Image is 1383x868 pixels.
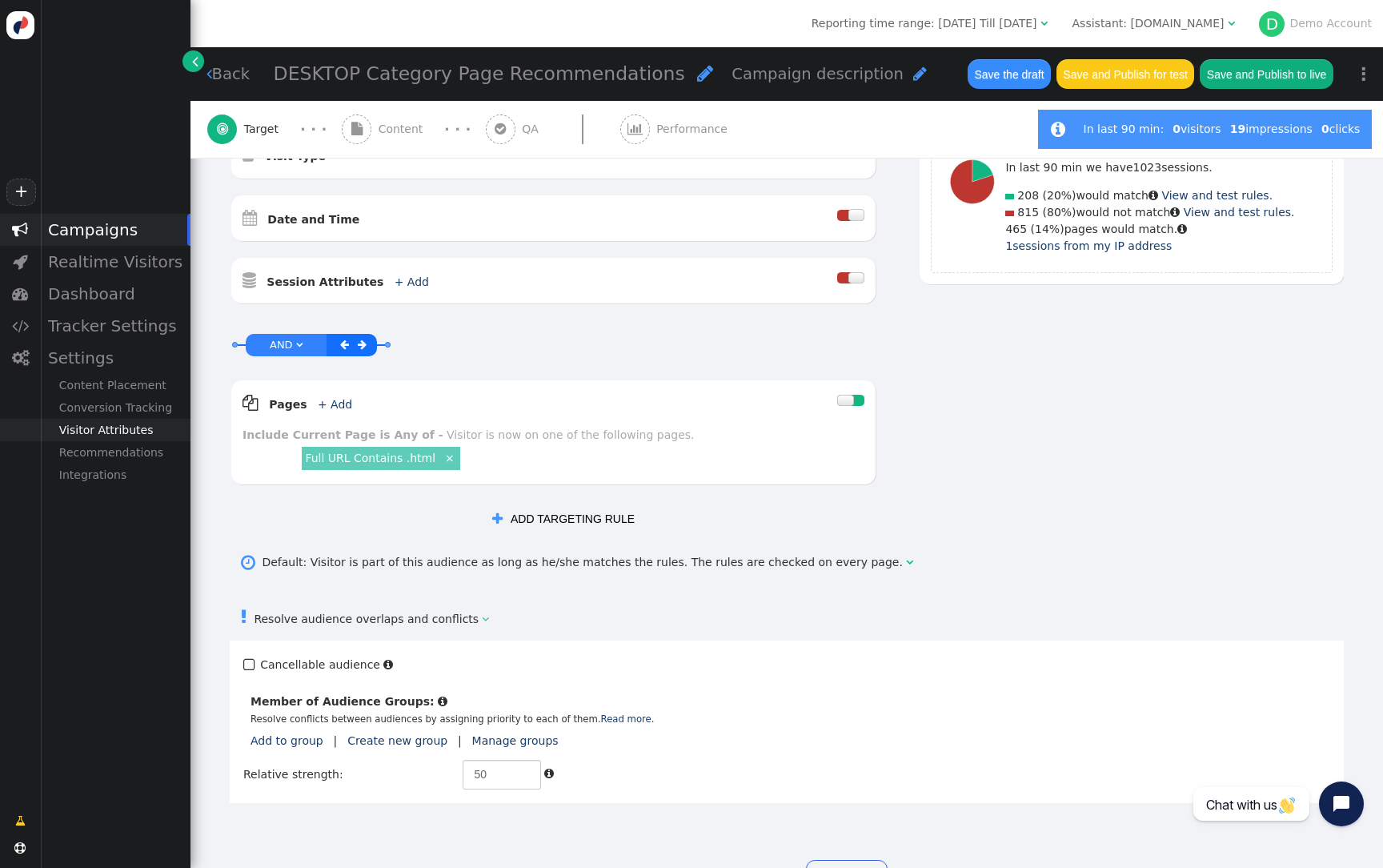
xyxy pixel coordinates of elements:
span: (20%) [1043,189,1076,202]
td: Relative strength: [243,759,455,790]
a:  [355,336,374,354]
span:  [1148,190,1158,201]
div: Integrations [40,464,190,486]
a: + Add [318,398,352,411]
a: 1sessions from my IP address [1005,239,1172,252]
a:  [182,50,204,72]
span:  [12,318,29,334]
span:  [492,512,503,525]
span:  [1177,223,1187,235]
a: + Add [395,275,429,288]
span:  [243,395,259,411]
a: DDemo Account [1259,17,1372,30]
span:  [1040,18,1048,29]
div: · · · [444,119,471,140]
div: Content Placement [40,374,190,396]
span:  [495,123,506,135]
span: Performance [656,121,734,138]
a: + [6,179,35,206]
a: View and test rules. [1161,189,1273,202]
span:  [906,554,913,571]
span: AND [270,339,293,351]
div: Dashboard [40,278,190,310]
span:  [243,272,256,288]
span:  [296,340,303,350]
a: Add to group [251,734,323,747]
a: Back [206,62,251,86]
b: 19 [1230,123,1245,135]
button: ADD TARGETING RULE [481,504,646,533]
span:  [1051,121,1065,138]
b: 0 [1173,123,1181,135]
span:  [1228,18,1235,29]
div: would match would not match pages would match. [1005,148,1294,266]
span:  [217,123,228,135]
a: Full URL Contains .html [305,452,435,464]
span:  [913,66,927,82]
span:  [192,53,198,70]
b: 0 [1321,123,1329,135]
span: impressions [1230,123,1313,135]
b: Date and Time [267,213,359,226]
div: Recommendations [40,441,190,464]
img: logo-icon.svg [6,11,34,39]
span: DESKTOP Category Page Recommendations [274,62,685,85]
div: Realtime Visitors [40,246,190,278]
span: clicks [1321,123,1360,135]
span:  [13,254,28,270]
b: Session Attributes [267,275,383,288]
a: Create new group [347,734,447,747]
b: Pages [269,398,307,411]
span:  [15,813,26,830]
a:  [337,336,355,354]
div: Settings [40,342,190,374]
span:  [241,609,247,625]
a: ⋮ [1345,50,1383,98]
div: Assistant: [DOMAIN_NAME] [1072,15,1225,32]
div: D [1259,11,1285,37]
span:  [12,222,28,238]
span: | [451,734,469,747]
span:  [482,613,489,625]
a:  Date and Time [243,213,386,226]
a: Resolve audience overlaps and conflicts [241,613,489,625]
span: QA [522,121,545,138]
div: Tracker Settings [40,310,190,342]
span:  [438,696,447,707]
span:  [544,768,554,779]
span: (14%) [1031,223,1064,235]
span:  [206,66,212,82]
a: AND  [267,336,306,354]
div: Visitor Attributes [40,419,190,441]
span:  [243,654,258,676]
span:  [383,659,393,670]
label: Cancellable audience [243,658,380,671]
small: Resolve conflicts between audiences by assigning priority to each of them. [251,713,655,725]
span:  [697,64,713,82]
b: Member of Audience Groups: [251,695,435,708]
span: 1023 [1133,161,1162,174]
a:  Pages + Add [243,398,379,411]
button: Save and Publish to live [1200,59,1333,88]
span: 465 [1005,223,1027,235]
a:  Performance [620,101,764,158]
a: View and test rules. [1184,206,1295,219]
span:  [340,340,349,350]
div: In last 90 min: [1084,121,1169,138]
span:  [14,842,26,854]
span: 815 [1017,206,1039,219]
span:  [1170,207,1180,218]
button: Save the draft [968,59,1051,88]
span:  [627,123,643,135]
span: 1 [1005,239,1012,252]
div: · · · [300,119,327,140]
span: Reporting time range: [DATE] Till [DATE] [812,17,1037,30]
a: Read more. [601,713,655,725]
div: Campaigns [40,214,190,246]
a:  Session Attributes + Add [243,275,455,288]
b: Include Current Page is Any of - [243,428,443,441]
a:  QA [486,101,620,158]
a: Manage groups [472,734,559,747]
span:  [243,210,257,226]
span:  [351,123,363,135]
